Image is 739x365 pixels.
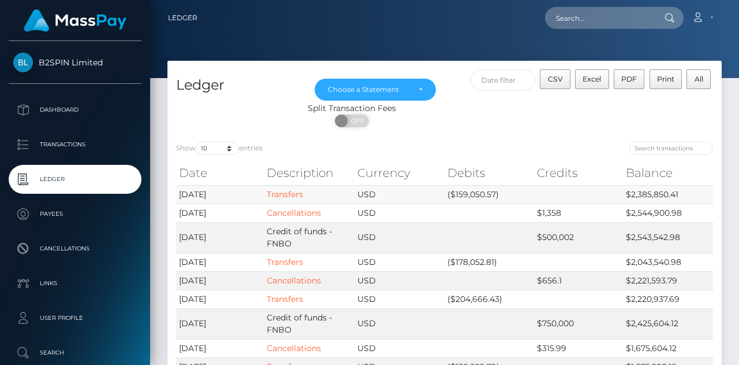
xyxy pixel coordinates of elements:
[623,253,713,271] td: $2,043,540.98
[196,142,239,155] select: Showentries
[623,204,713,222] td: $2,544,900.98
[167,102,537,115] div: Split Transaction Fees
[354,185,444,204] td: USD
[686,69,711,89] button: All
[176,185,264,204] td: [DATE]
[623,290,713,308] td: $2,220,937.69
[548,75,563,83] span: CSV
[534,222,623,253] td: $500,002
[341,115,370,127] span: OFF
[354,204,444,222] td: USD
[657,75,674,83] span: Print
[354,161,444,185] th: Currency
[623,271,713,290] td: $2,221,593.79
[176,161,264,185] th: Date
[575,69,609,89] button: Excel
[623,339,713,357] td: $1,675,604.12
[623,308,713,339] td: $2,425,604.12
[328,85,409,94] div: Choose a Statement
[13,309,137,327] p: User Profile
[623,222,713,253] td: $2,543,542.98
[354,339,444,357] td: USD
[545,7,654,29] input: Search...
[534,161,623,185] th: Credits
[629,142,713,155] input: Search transactions
[445,185,535,204] td: ($159,050.57)
[176,308,264,339] td: [DATE]
[354,290,444,308] td: USD
[534,204,623,222] td: $1,358
[176,253,264,271] td: [DATE]
[315,79,436,101] button: Choose a Statement
[13,205,137,223] p: Payees
[13,53,33,72] img: B2SPIN Limited
[267,294,303,304] a: Transfers
[264,308,354,339] td: Credit of funds - FNBO
[583,75,601,83] span: Excel
[9,165,141,194] a: Ledger
[534,271,623,290] td: $656.1
[354,222,444,253] td: USD
[445,253,535,271] td: ($178,052.81)
[176,204,264,222] td: [DATE]
[267,189,303,200] a: Transfers
[445,290,535,308] td: ($204,666.43)
[354,308,444,339] td: USD
[623,185,713,204] td: $2,385,850.41
[540,69,570,89] button: CSV
[13,101,137,119] p: Dashboard
[176,271,264,290] td: [DATE]
[176,339,264,357] td: [DATE]
[13,240,137,257] p: Cancellations
[9,95,141,124] a: Dashboard
[354,253,444,271] td: USD
[9,304,141,333] a: User Profile
[9,234,141,263] a: Cancellations
[267,257,303,267] a: Transfers
[534,339,623,357] td: $315.99
[13,275,137,292] p: Links
[168,6,197,30] a: Ledger
[13,136,137,153] p: Transactions
[267,275,321,286] a: Cancellations
[534,308,623,339] td: $750,000
[264,222,354,253] td: Credit of funds - FNBO
[471,69,536,91] input: Date filter
[623,161,713,185] th: Balance
[176,75,297,95] h4: Ledger
[9,57,141,68] span: B2SPIN Limited
[9,200,141,228] a: Payees
[695,75,703,83] span: All
[13,171,137,188] p: Ledger
[176,222,264,253] td: [DATE]
[445,161,535,185] th: Debits
[614,69,645,89] button: PDF
[9,130,141,159] a: Transactions
[24,9,126,32] img: MassPay Logo
[621,75,637,83] span: PDF
[267,208,321,218] a: Cancellations
[264,161,354,185] th: Description
[650,69,682,89] button: Print
[354,271,444,290] td: USD
[176,142,263,155] label: Show entries
[9,269,141,298] a: Links
[13,344,137,362] p: Search
[267,343,321,353] a: Cancellations
[176,290,264,308] td: [DATE]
